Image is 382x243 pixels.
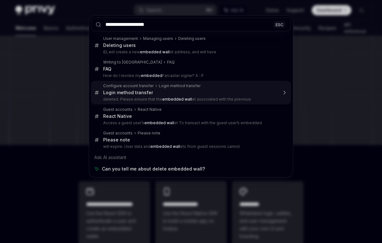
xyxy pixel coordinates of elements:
div: React Native [138,107,162,112]
div: Deleting users [103,42,136,48]
div: Configure account transfer [103,83,154,88]
p: ID, will create a new et address, and will have [103,49,278,55]
span: Can you tell me about delete embedded wall? [102,166,205,172]
div: Guest accounts [103,131,133,136]
div: FAQ [103,66,111,72]
div: Please note [138,131,160,136]
div: Guest accounts [103,107,133,112]
div: Writing to [GEOGRAPHIC_DATA] [103,60,162,65]
div: Please note [103,137,130,143]
b: embedded wall [150,144,180,149]
div: Deleting users [178,36,206,41]
b: embedded wall [140,49,170,54]
p: deleted. Please ensure that the et associated with the previous [103,97,278,102]
div: ESC [274,21,285,28]
p: How do I revoke my Farcaster signer? A : If [103,73,278,78]
b: embedded [141,73,162,78]
div: User management [103,36,138,41]
div: FAQ [167,60,175,65]
b: embedded wall [144,120,174,125]
p: will expire. User data and ets from guest sessions cannot [103,144,278,149]
div: Login method transfer [159,83,201,88]
div: React Native [103,113,132,119]
div: Managing users [143,36,173,41]
p: Access a guest user’s et To transact with the guest user’s embedded [103,120,278,125]
div: Login method transfer [103,90,153,95]
b: embedded wall [162,97,192,102]
div: Ask AI assistant [91,152,291,163]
